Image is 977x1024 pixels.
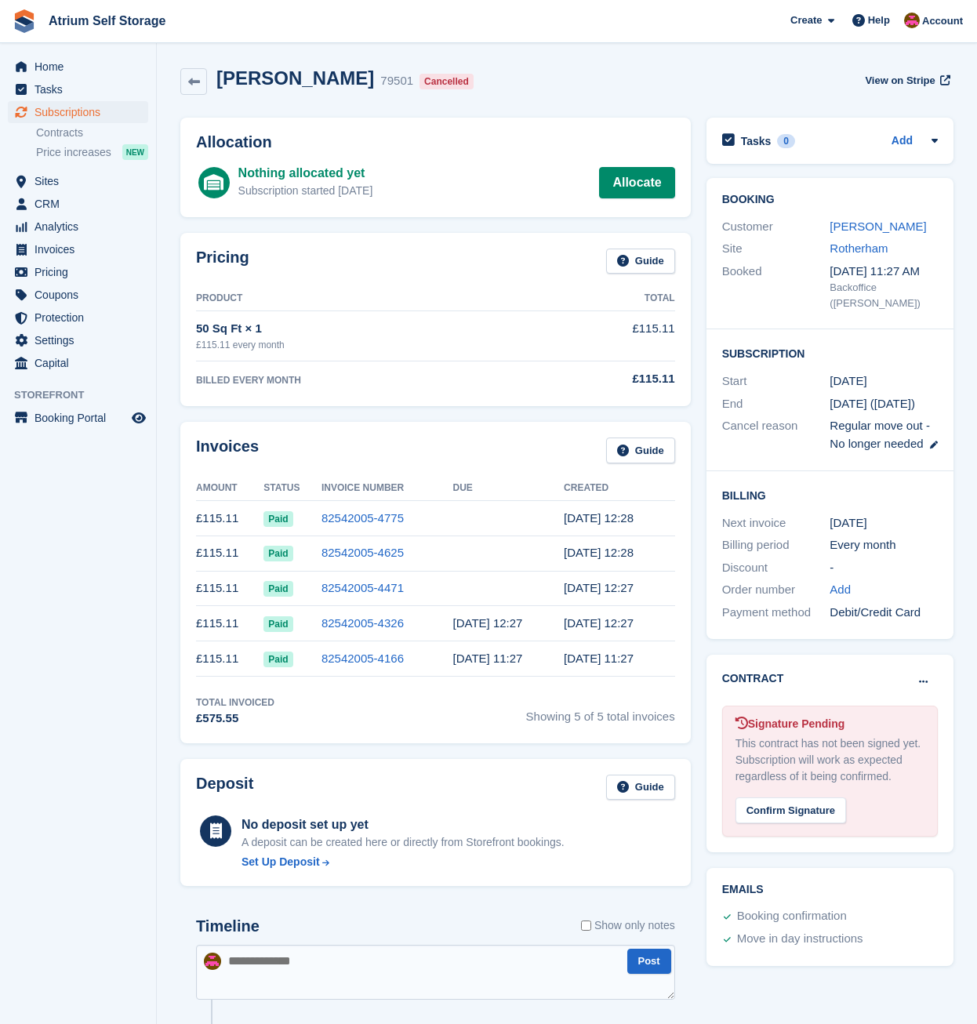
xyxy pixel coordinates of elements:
[36,145,111,160] span: Price increases
[722,670,784,687] h2: Contract
[741,134,772,148] h2: Tasks
[722,263,830,311] div: Booked
[196,249,249,274] h2: Pricing
[8,352,148,374] a: menu
[868,13,890,28] span: Help
[35,170,129,192] span: Sites
[122,144,148,160] div: NEW
[242,854,320,870] div: Set Up Deposit
[321,546,404,559] a: 82542005-4625
[196,373,537,387] div: BILLED EVERY MONTH
[830,419,930,450] span: Regular move out - No longer needed
[242,854,565,870] a: Set Up Deposit
[564,546,634,559] time: 2025-06-28 11:28:07 UTC
[537,311,675,361] td: £115.11
[537,286,675,311] th: Total
[606,775,675,801] a: Guide
[36,125,148,140] a: Contracts
[263,581,292,597] span: Paid
[526,695,675,728] span: Showing 5 of 5 total invoices
[196,606,263,641] td: £115.11
[35,329,129,351] span: Settings
[564,476,675,501] th: Created
[35,261,129,283] span: Pricing
[129,409,148,427] a: Preview store
[35,78,129,100] span: Tasks
[242,834,565,851] p: A deposit can be created here or directly from Storefront bookings.
[263,546,292,561] span: Paid
[196,133,675,151] h2: Allocation
[722,417,830,452] div: Cancel reason
[564,616,634,630] time: 2025-04-28 11:27:44 UTC
[722,240,830,258] div: Site
[722,559,830,577] div: Discount
[737,907,847,926] div: Booking confirmation
[722,514,830,532] div: Next invoice
[321,652,404,665] a: 82542005-4166
[722,581,830,599] div: Order number
[321,616,404,630] a: 82542005-4326
[8,170,148,192] a: menu
[830,397,915,410] span: [DATE] ([DATE])
[892,133,913,151] a: Add
[196,438,259,463] h2: Invoices
[238,183,373,199] div: Subscription started [DATE]
[238,164,373,183] div: Nothing allocated yet
[627,949,671,975] button: Post
[830,559,938,577] div: -
[196,536,263,571] td: £115.11
[35,56,129,78] span: Home
[196,641,263,677] td: £115.11
[581,917,591,934] input: Show only notes
[564,511,634,525] time: 2025-07-28 11:28:37 UTC
[36,143,148,161] a: Price increases NEW
[321,511,404,525] a: 82542005-4775
[35,101,129,123] span: Subscriptions
[722,487,938,503] h2: Billing
[35,284,129,306] span: Coupons
[42,8,172,34] a: Atrium Self Storage
[564,652,634,665] time: 2025-03-28 11:27:39 UTC
[204,953,221,970] img: Mark Rhodes
[722,218,830,236] div: Customer
[606,438,675,463] a: Guide
[35,238,129,260] span: Invoices
[196,286,537,311] th: Product
[537,370,675,388] div: £115.11
[35,193,129,215] span: CRM
[196,695,274,710] div: Total Invoiced
[830,581,851,599] a: Add
[830,604,938,622] div: Debit/Credit Card
[8,56,148,78] a: menu
[830,372,866,390] time: 2025-03-28 01:00:00 UTC
[453,476,565,501] th: Due
[35,216,129,238] span: Analytics
[722,395,830,413] div: End
[196,571,263,606] td: £115.11
[453,652,523,665] time: 2025-03-29 11:27:39 UTC
[321,476,453,501] th: Invoice Number
[790,13,822,28] span: Create
[35,307,129,329] span: Protection
[904,13,920,28] img: Mark Rhodes
[196,476,263,501] th: Amount
[777,134,795,148] div: 0
[321,581,404,594] a: 82542005-4471
[722,194,938,206] h2: Booking
[14,387,156,403] span: Storefront
[8,238,148,260] a: menu
[606,249,675,274] a: Guide
[735,797,846,823] div: Confirm Signature
[830,514,938,532] div: [DATE]
[453,616,523,630] time: 2025-04-29 11:27:39 UTC
[263,511,292,527] span: Paid
[859,67,953,93] a: View on Stripe
[242,815,565,834] div: No deposit set up yet
[8,307,148,329] a: menu
[865,73,935,89] span: View on Stripe
[8,216,148,238] a: menu
[722,372,830,390] div: Start
[830,280,938,310] div: Backoffice ([PERSON_NAME])
[581,917,675,934] label: Show only notes
[737,930,863,949] div: Move in day instructions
